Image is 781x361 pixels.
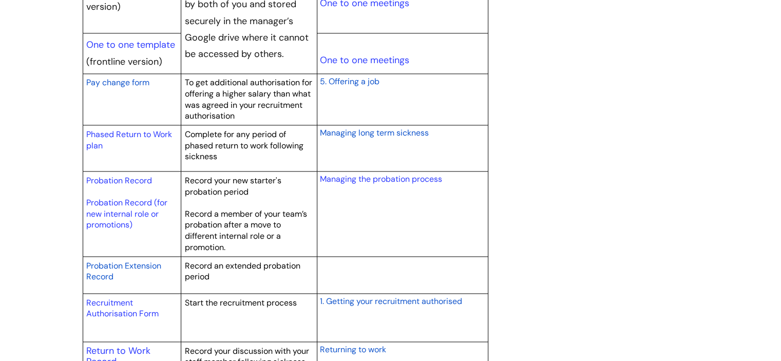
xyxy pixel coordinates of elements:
span: Pay change form [86,77,149,88]
td: (frontline version) [83,33,181,73]
a: Managing the probation process [319,174,442,184]
a: 5. Offering a job [319,75,379,87]
span: Returning to work [319,344,386,355]
a: Phased Return to Work plan [86,129,172,151]
a: Probation Record (for new internal role or promotions) [86,197,167,230]
span: To get additional authorisation for offering a higher salary than what was agreed in your recruit... [185,77,312,121]
a: Returning to work [319,343,386,355]
span: Record your new starter's probation period [185,175,281,197]
a: Managing long term sickness [319,126,428,139]
a: Probation Record [86,175,152,186]
a: One to one template [86,39,175,51]
span: 1. Getting your recruitment authorised [319,296,462,307]
span: Managing long term sickness [319,127,428,138]
a: 1. Getting your recruitment authorised [319,295,462,307]
a: Probation Extension Record [86,259,161,283]
a: Pay change form [86,76,149,88]
span: Start the recruitment process [185,297,297,308]
span: Probation Extension Record [86,260,161,282]
a: One to one meetings [319,54,409,66]
span: Record a member of your team’s probation after a move to different internal role or a promotion. [185,208,307,253]
a: Recruitment Authorisation Form [86,297,159,319]
span: Record an extended probation period [185,260,300,282]
span: Complete for any period of phased return to work following sickness [185,129,303,162]
span: 5. Offering a job [319,76,379,87]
